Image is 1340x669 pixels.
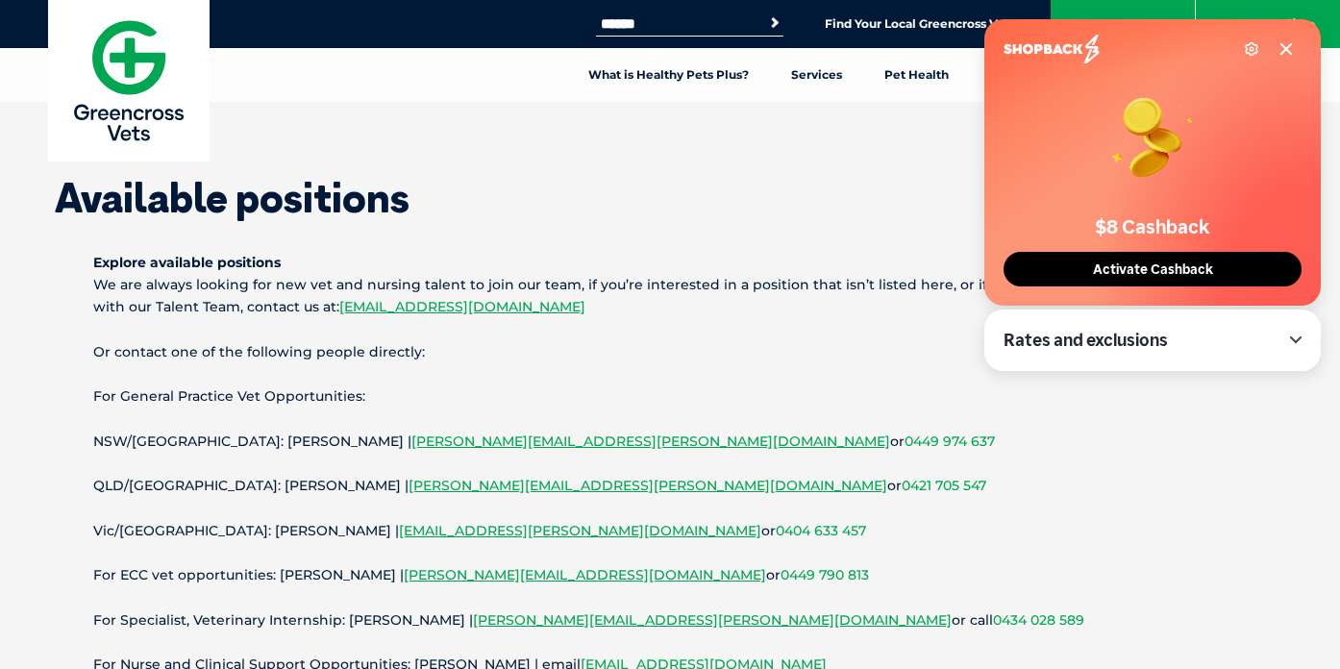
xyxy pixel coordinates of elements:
[93,341,1247,363] p: Or contact one of the following people directly:
[770,48,863,102] a: Services
[825,16,1009,32] a: Find Your Local Greencross Vet
[93,254,281,271] strong: Explore available positions
[473,611,952,629] a: [PERSON_NAME][EMAIL_ADDRESS][PERSON_NAME][DOMAIN_NAME]
[399,522,761,539] a: [EMAIL_ADDRESS][PERSON_NAME][DOMAIN_NAME]
[93,431,1247,453] p: NSW/[GEOGRAPHIC_DATA]: [PERSON_NAME] | or
[776,522,866,539] a: 0404 633 457
[781,566,869,583] a: 0449 790 813
[93,385,1247,408] p: For General Practice Vet Opportunities:
[970,48,1082,102] a: Pet Articles
[404,566,766,583] a: [PERSON_NAME][EMAIL_ADDRESS][DOMAIN_NAME]
[93,475,1247,497] p: QLD/[GEOGRAPHIC_DATA]: [PERSON_NAME] | or
[93,564,1247,586] p: For ECC vet opportunities: [PERSON_NAME] | or
[55,178,1285,218] h1: Available positions
[93,252,1247,319] p: We are always looking for new vet and nursing talent to join our team, if you’re interested in a ...
[93,520,1247,542] p: Vic/[GEOGRAPHIC_DATA]: [PERSON_NAME] | or
[902,477,986,494] a: 0421 705 547
[339,298,585,315] a: [EMAIL_ADDRESS][DOMAIN_NAME]
[409,477,887,494] a: [PERSON_NAME][EMAIL_ADDRESS][PERSON_NAME][DOMAIN_NAME]
[765,13,784,33] button: Search
[993,611,1084,629] a: 0434 028 589
[411,433,890,450] a: [PERSON_NAME][EMAIL_ADDRESS][PERSON_NAME][DOMAIN_NAME]
[567,48,770,102] a: What is Healthy Pets Plus?
[863,48,970,102] a: Pet Health
[93,609,1247,632] p: For Specialist, Veterinary Internship: [PERSON_NAME] | or call
[905,433,995,450] a: 0449 974 637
